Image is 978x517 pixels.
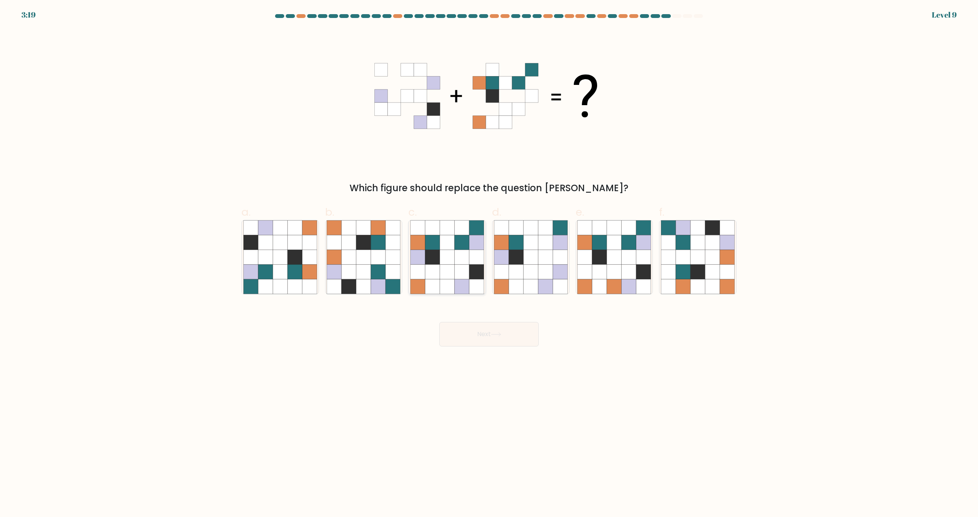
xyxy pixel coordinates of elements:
div: Which figure should replace the question [PERSON_NAME]? [246,181,732,195]
span: b. [325,205,334,219]
span: c. [408,205,417,219]
button: Next [439,322,539,346]
span: f. [659,205,664,219]
div: 3:19 [21,9,36,21]
span: d. [492,205,501,219]
span: e. [576,205,584,219]
span: a. [241,205,251,219]
div: Level 9 [932,9,957,21]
